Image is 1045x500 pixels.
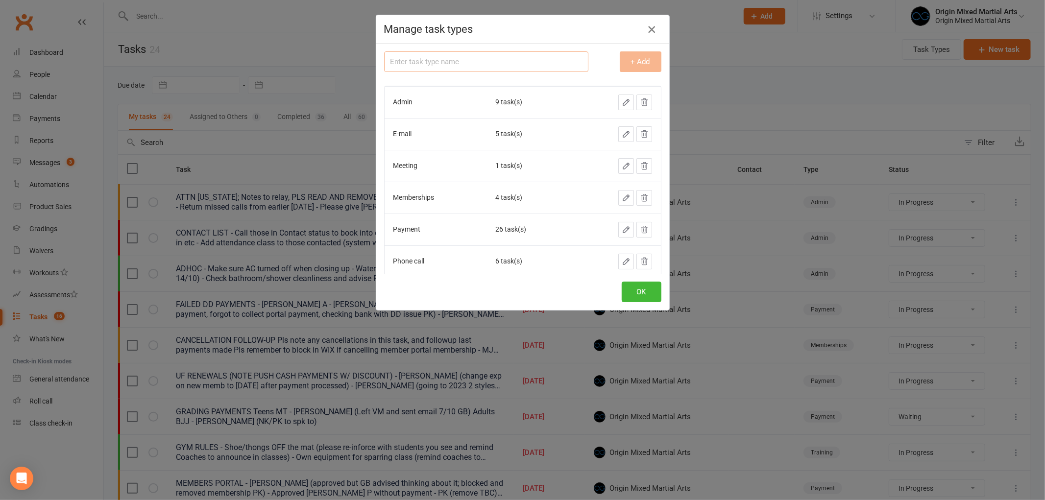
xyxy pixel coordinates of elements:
div: Phone call [393,258,425,265]
div: 4 task(s) [495,194,562,201]
div: 5 task(s) [495,130,562,138]
div: 26 task(s) [495,226,562,233]
div: Open Intercom Messenger [10,467,33,490]
div: 9 task(s) [495,98,562,106]
div: E-mail [393,130,412,138]
div: 1 task(s) [495,162,562,169]
div: Admin [393,98,413,106]
div: 6 task(s) [495,258,562,265]
h4: Manage task types [384,23,661,35]
div: Payment [393,226,421,233]
div: Meeting [393,162,418,169]
button: Close [644,22,659,37]
input: Enter task type name [384,51,588,72]
button: OK [622,282,661,302]
div: Memberships [393,194,435,201]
